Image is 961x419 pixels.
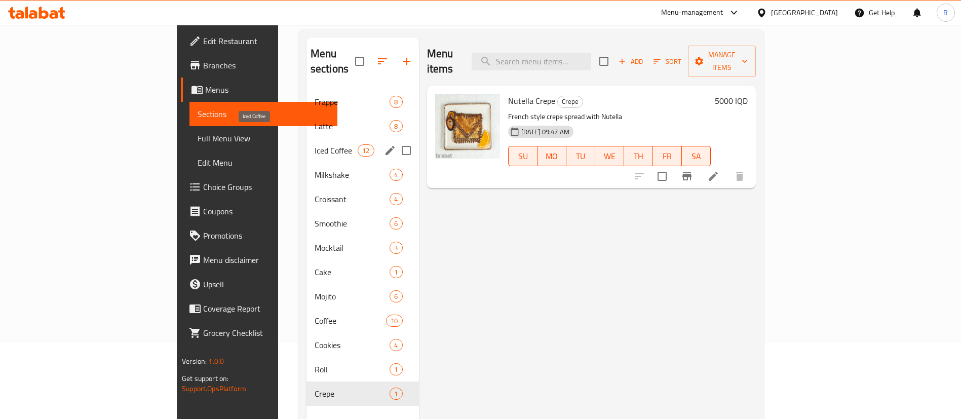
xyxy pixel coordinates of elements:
[315,144,358,157] span: Iced Coffee
[306,333,419,357] div: Cookies4
[566,146,595,166] button: TU
[181,78,337,102] a: Menus
[390,365,402,374] span: 1
[315,339,390,351] span: Cookies
[390,217,402,230] div: items
[181,175,337,199] a: Choice Groups
[628,149,649,164] span: TH
[315,120,390,132] span: Latte
[943,7,948,18] span: R
[181,223,337,248] a: Promotions
[315,266,390,278] span: Cake
[182,355,207,368] span: Version:
[661,7,723,19] div: Menu-management
[653,146,682,166] button: FR
[771,7,838,18] div: [GEOGRAPHIC_DATA]
[370,49,395,73] span: Sort sections
[203,278,329,290] span: Upsell
[315,193,390,205] span: Croissant
[686,149,707,164] span: SA
[390,363,402,375] div: items
[390,120,402,132] div: items
[306,211,419,236] div: Smoothie6
[390,339,402,351] div: items
[358,146,373,156] span: 12
[390,122,402,131] span: 8
[715,94,748,108] h6: 5000 IQD
[203,35,329,47] span: Edit Restaurant
[198,157,329,169] span: Edit Menu
[651,54,684,69] button: Sort
[315,169,390,181] span: Milkshake
[617,56,644,67] span: Add
[513,149,533,164] span: SU
[315,388,390,400] span: Crepe
[306,357,419,382] div: Roll1
[614,54,647,69] button: Add
[688,46,756,77] button: Manage items
[181,53,337,78] a: Branches
[306,309,419,333] div: Coffee10
[205,84,329,96] span: Menus
[203,254,329,266] span: Menu disclaimer
[203,181,329,193] span: Choice Groups
[390,170,402,180] span: 4
[599,149,620,164] span: WE
[306,90,419,114] div: Frappe8
[181,321,337,345] a: Grocery Checklist
[382,143,398,158] button: edit
[395,49,419,73] button: Add section
[696,49,748,74] span: Manage items
[390,388,402,400] div: items
[315,242,390,254] span: Mocktail
[508,110,711,123] p: French style crepe spread with Nutella
[315,290,390,302] span: Mojito
[472,53,591,70] input: search
[387,316,402,326] span: 10
[306,163,419,187] div: Milkshake4
[614,54,647,69] span: Add item
[386,315,402,327] div: items
[558,96,583,107] span: Crepe
[427,46,459,77] h2: Menu items
[198,108,329,120] span: Sections
[203,59,329,71] span: Branches
[435,94,500,159] img: Nutella Crepe
[390,219,402,228] span: 6
[624,146,653,166] button: TH
[315,217,390,230] span: Smoothie
[349,51,370,72] span: Select all sections
[189,126,337,150] a: Full Menu View
[203,302,329,315] span: Coverage Report
[390,97,402,107] span: 8
[315,315,386,327] span: Coffee
[182,372,228,385] span: Get support on:
[390,169,402,181] div: items
[203,230,329,242] span: Promotions
[306,236,419,260] div: Mocktail3
[517,127,573,137] span: [DATE] 09:47 AM
[189,102,337,126] a: Sections
[181,248,337,272] a: Menu disclaimer
[390,266,402,278] div: items
[675,164,699,188] button: Branch-specific-item
[570,149,591,164] span: TU
[181,29,337,53] a: Edit Restaurant
[727,164,752,188] button: delete
[181,296,337,321] a: Coverage Report
[390,242,402,254] div: items
[203,205,329,217] span: Coupons
[390,193,402,205] div: items
[182,382,246,395] a: Support.OpsPlatform
[315,363,390,375] span: Roll
[390,290,402,302] div: items
[198,132,329,144] span: Full Menu View
[306,260,419,284] div: Cake1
